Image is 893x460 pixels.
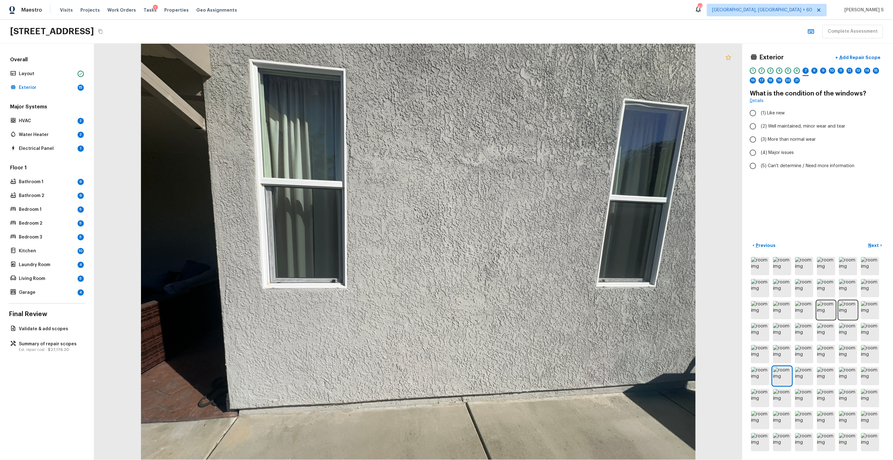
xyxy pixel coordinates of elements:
p: Living Room [19,276,75,282]
img: room img [817,345,835,363]
div: 10 [78,248,84,254]
div: 5 [785,68,791,74]
span: (5) Can't determine / Need more information [761,163,854,169]
div: 2 [78,118,84,124]
div: 21 [794,77,800,84]
div: 4 [78,289,84,296]
p: Previous [755,242,776,249]
img: room img [861,301,879,319]
img: room img [751,279,769,297]
div: 7 [803,68,809,74]
img: room img [773,389,791,407]
p: Summary of repair scopes [19,341,81,347]
img: room img [773,257,791,275]
img: room img [773,279,791,297]
div: 1 [153,5,158,11]
div: 2 [759,68,765,74]
h5: Major Systems [9,103,85,112]
div: 9 [820,68,826,74]
div: 15 [873,68,879,74]
img: room img [773,411,791,429]
p: Validate & add scopes [19,326,81,332]
img: room img [839,323,857,341]
img: room img [861,279,879,297]
div: 3 [767,68,774,74]
span: [GEOGRAPHIC_DATA], [GEOGRAPHIC_DATA] + 60 [712,7,812,13]
span: Projects [80,7,100,13]
img: room img [795,411,813,429]
img: room img [751,345,769,363]
span: Visits [60,7,73,13]
img: room img [795,279,813,297]
span: Maestro [21,7,42,13]
img: room img [773,345,791,363]
div: 1 [750,68,756,74]
img: room img [817,279,835,297]
div: 12 [847,68,853,74]
div: 15 [78,85,84,91]
button: Copy Address [96,27,105,36]
div: 11 [838,68,844,74]
img: room img [861,389,879,407]
p: HVAC [19,118,75,124]
div: 5 [78,220,84,227]
div: 14 [864,68,870,74]
img: room img [773,323,791,341]
img: room img [817,323,835,341]
img: room img [861,411,879,429]
div: 4 [776,68,782,74]
h4: Exterior [759,53,784,62]
h5: Floor 1 [9,164,85,172]
img: room img [817,433,835,451]
img: room img [817,301,835,319]
img: room img [773,367,791,385]
p: Layout [19,71,75,77]
p: Est. repair cost - [19,347,81,352]
div: 9 [78,193,84,199]
img: room img [839,279,857,297]
img: room img [861,345,879,363]
img: room img [751,433,769,451]
div: 2 [78,132,84,138]
img: room img [861,433,879,451]
img: room img [751,323,769,341]
img: room img [839,367,857,385]
p: Kitchen [19,248,75,254]
h4: Final Review [9,310,85,318]
div: 1 [78,145,84,152]
img: room img [839,301,857,319]
img: room img [751,389,769,407]
img: room img [817,367,835,385]
div: 6 [794,68,800,74]
img: room img [795,323,813,341]
img: room img [839,345,857,363]
h2: [STREET_ADDRESS] [10,26,94,37]
p: Electrical Panel [19,145,75,152]
p: Bedroom 2 [19,220,75,227]
button: Next> [865,240,885,251]
img: room img [795,345,813,363]
img: room img [795,389,813,407]
div: 438 [698,4,702,10]
h4: What is the condition of the windows? [750,90,885,98]
p: Exterior [19,85,75,91]
p: Garage [19,289,75,296]
div: 10 [829,68,835,74]
img: room img [795,301,813,319]
img: room img [751,257,769,275]
div: 8 [811,68,818,74]
p: Bathroom 2 [19,193,75,199]
p: Bedroom 1 [19,206,75,213]
button: <Previous [750,240,778,251]
div: 5 [78,276,84,282]
p: Add Repair Scope [838,54,880,61]
span: Properties [164,7,189,13]
img: room img [773,301,791,319]
span: (2) Well maintained, minor wear and tear [761,123,845,129]
p: Next [869,242,880,249]
span: (4) Major issues [761,150,794,156]
img: room img [817,411,835,429]
div: 5 [78,234,84,240]
span: Work Orders [107,7,136,13]
img: room img [751,367,769,385]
